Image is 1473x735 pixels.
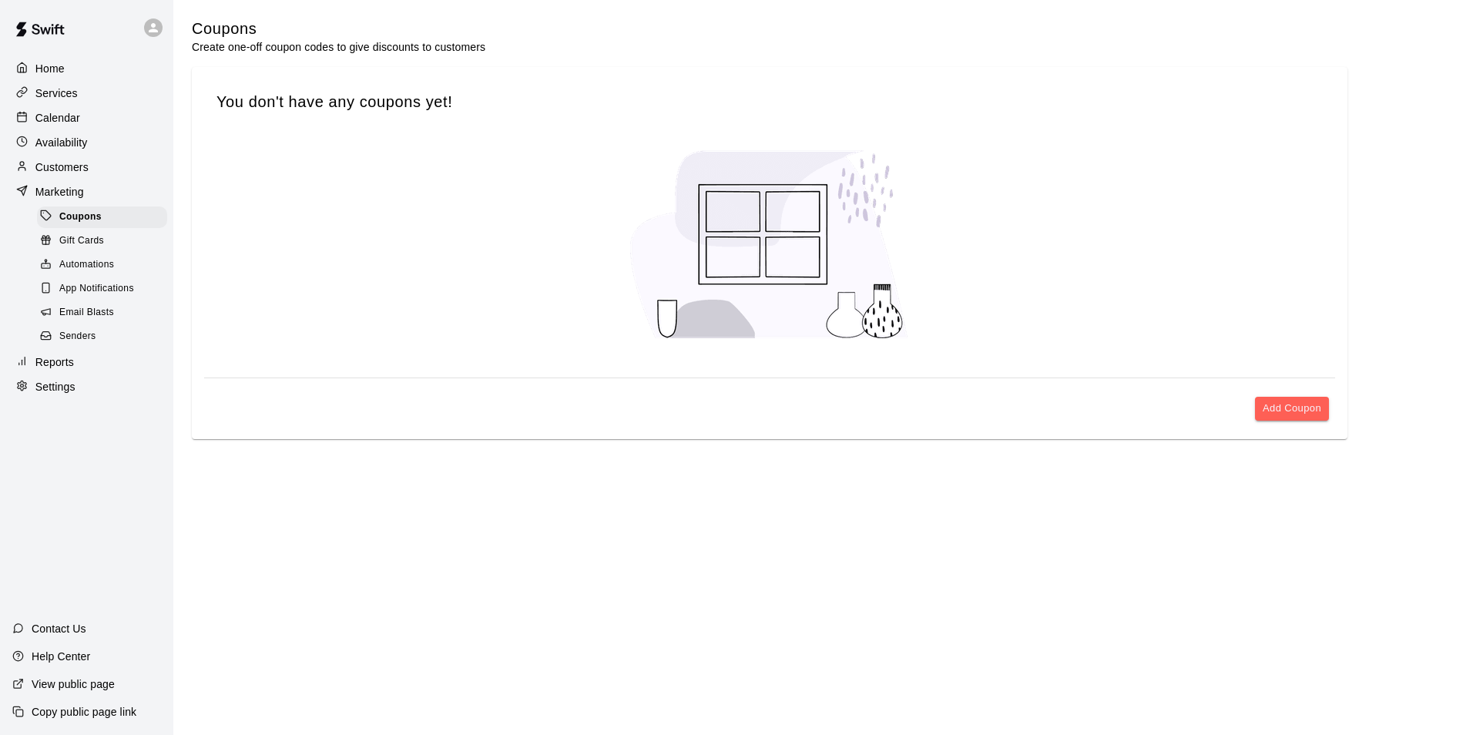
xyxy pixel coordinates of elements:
[616,136,924,353] img: No coupons created
[35,86,78,101] p: Services
[192,18,485,39] h5: Coupons
[37,278,167,300] div: App Notifications
[35,135,88,150] p: Availability
[59,257,114,273] span: Automations
[216,92,1323,112] h5: You don't have any coupons yet!
[37,302,167,324] div: Email Blasts
[35,159,89,175] p: Customers
[35,61,65,76] p: Home
[35,184,84,200] p: Marketing
[12,156,161,179] a: Customers
[35,354,74,370] p: Reports
[37,229,173,253] a: Gift Cards
[59,329,96,344] span: Senders
[12,351,161,374] a: Reports
[12,180,161,203] a: Marketing
[59,281,134,297] span: App Notifications
[35,379,75,394] p: Settings
[37,326,167,347] div: Senders
[12,375,161,398] a: Settings
[32,704,136,720] p: Copy public page link
[1255,397,1329,421] button: Add Coupon
[32,649,90,664] p: Help Center
[59,233,104,249] span: Gift Cards
[35,110,80,126] p: Calendar
[59,210,102,225] span: Coupons
[37,277,173,301] a: App Notifications
[59,305,114,321] span: Email Blasts
[32,676,115,692] p: View public page
[12,106,161,129] a: Calendar
[37,205,173,229] a: Coupons
[37,230,167,252] div: Gift Cards
[37,301,173,325] a: Email Blasts
[37,206,167,228] div: Coupons
[12,57,161,80] a: Home
[32,621,86,636] p: Contact Us
[192,39,485,55] p: Create one-off coupon codes to give discounts to customers
[12,131,161,154] a: Availability
[37,254,167,276] div: Automations
[12,82,161,105] a: Services
[37,325,173,349] a: Senders
[37,253,173,277] a: Automations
